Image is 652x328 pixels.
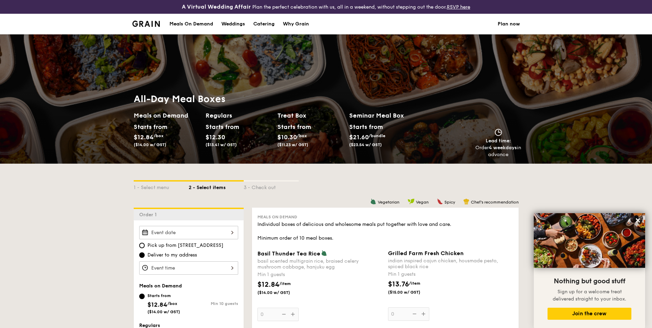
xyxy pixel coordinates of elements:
[486,138,511,144] span: Lead time:
[132,21,160,27] a: Logotype
[257,215,297,219] span: Meals on Demand
[134,93,421,105] h1: All-Day Meal Boxes
[217,14,249,34] a: Weddings
[128,3,524,11] div: Plan the perfect celebration with us, all in a weekend, without stepping out the door.
[134,133,154,141] span: $12.84
[169,14,213,34] div: Meals On Demand
[139,243,145,248] input: Pick up from [STREET_ADDRESS]
[388,250,464,256] span: Grilled Farm Fresh Chicken
[408,198,415,205] img: icon-vegan.f8ff3823.svg
[388,258,513,270] div: indian inspired cajun chicken, housmade pesto, spiced black rice
[277,122,308,132] div: Starts from
[206,142,237,147] span: ($13.41 w/ GST)
[257,281,279,289] span: $12.84
[489,145,517,151] strong: 4 weekdays
[134,182,189,191] div: 1 - Select menu
[277,133,297,141] span: $10.30
[189,301,238,306] div: Min 10 guests
[554,277,625,285] span: Nothing but good stuff
[349,111,421,120] h2: Seminar Meal Box
[167,301,177,306] span: /box
[182,3,251,11] h4: A Virtual Wedding Affair
[139,252,145,258] input: Deliver to my address
[498,14,520,34] a: Plan now
[257,290,304,295] span: ($14.00 w/ GST)
[139,294,145,299] input: Starts from$12.84/box($14.00 w/ GST)Min 10 guests
[632,215,643,226] button: Close
[257,271,383,278] div: Min 1 guests
[147,293,180,298] div: Starts from
[444,200,455,205] span: Spicy
[297,133,307,138] span: /box
[132,21,160,27] img: Grain
[409,281,420,286] span: /item
[534,213,645,268] img: DSC07876-Edit02-Large.jpeg
[221,14,245,34] div: Weddings
[463,198,469,205] img: icon-chef-hat.a58ddaea.svg
[553,289,626,302] span: Sign up for a welcome treat delivered straight to your inbox.
[147,309,180,314] span: ($14.00 w/ GST)
[189,182,244,191] div: 2 - Select items
[134,142,166,147] span: ($14.00 w/ GST)
[147,252,197,259] span: Deliver to my address
[147,242,223,249] span: Pick up from [STREET_ADDRESS]
[437,198,443,205] img: icon-spicy.37a8142b.svg
[447,4,470,10] a: RSVP here
[349,133,369,141] span: $21.60
[206,111,272,120] h2: Regulars
[378,200,399,205] span: Vegetarian
[279,281,291,286] span: /item
[244,182,299,191] div: 3 - Check out
[388,280,409,288] span: $13.76
[493,129,504,136] img: icon-clock.2db775ea.svg
[139,283,182,289] span: Meals on Demand
[548,308,631,320] button: Join the crew
[257,250,320,257] span: Basil Thunder Tea Rice
[165,14,217,34] a: Meals On Demand
[349,122,383,132] div: Starts from
[147,301,167,308] span: $12.84
[370,198,376,205] img: icon-vegetarian.fe4039eb.svg
[369,133,385,138] span: /bundle
[257,221,513,242] div: Individual boxes of delicious and wholesome meals put together with love and care. Minimum order ...
[134,122,164,132] div: Starts from
[277,142,308,147] span: ($11.23 w/ GST)
[279,14,313,34] a: Why Grain
[388,289,435,295] span: ($15.00 w/ GST)
[139,226,238,239] input: Event date
[349,142,382,147] span: ($23.54 w/ GST)
[206,122,236,132] div: Starts from
[206,133,225,141] span: $12.30
[416,200,429,205] span: Vegan
[388,271,513,278] div: Min 1 guests
[283,14,309,34] div: Why Grain
[475,144,521,158] div: Order in advance
[249,14,279,34] a: Catering
[321,250,327,256] img: icon-vegetarian.fe4039eb.svg
[277,111,344,120] h2: Treat Box
[154,133,164,138] span: /box
[257,258,383,270] div: basil scented multigrain rice, braised celery mushroom cabbage, hanjuku egg
[253,14,275,34] div: Catering
[139,261,238,275] input: Event time
[471,200,519,205] span: Chef's recommendation
[139,212,159,218] span: Order 1
[134,111,200,120] h2: Meals on Demand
